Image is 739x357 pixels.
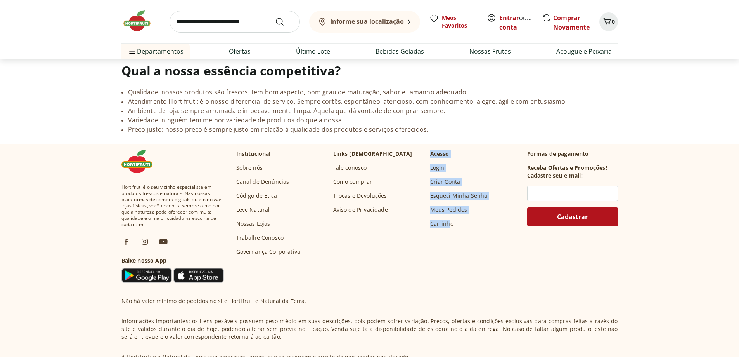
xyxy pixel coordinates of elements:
button: Submit Search [275,17,294,26]
a: Esqueci Minha Senha [430,192,488,200]
p: Não há valor mínimo de pedidos no site Hortifruti e Natural da Terra. [121,297,306,305]
h3: Receba Ofertas e Promoções! [527,164,607,172]
a: Entrar [499,14,519,22]
a: Sobre nós [236,164,263,172]
a: Leve Natural [236,206,270,214]
a: Carrinho [430,220,453,228]
img: fb [121,237,131,246]
a: Login [430,164,445,172]
p: Formas de pagamento [527,150,618,158]
img: App Store Icon [173,268,224,283]
span: Meus Favoritos [442,14,478,30]
img: Hortifruti [121,150,160,173]
a: Meus Pedidos [430,206,467,214]
button: Informe sua localização [309,11,420,33]
li: Preço justo: nosso preço é sempre justo em relação à qualidade dos produtos e serviços oferecidos. [121,125,618,134]
img: ytb [159,237,168,246]
a: Nossas Lojas [236,220,270,228]
img: ig [140,237,149,246]
a: Açougue e Peixaria [556,47,612,56]
b: Informe sua localização [330,17,404,26]
a: Trabalhe Conosco [236,234,284,242]
a: Criar conta [499,14,542,31]
span: Hortifruti é o seu vizinho especialista em produtos frescos e naturais. Nas nossas plataformas de... [121,184,224,228]
a: Último Lote [296,47,330,56]
li: Atendimento Hortifruti: é o nosso diferencial de serviço. Sempre cortês, espontâneo, atencioso, c... [121,97,618,106]
a: Ofertas [229,47,251,56]
p: Links [DEMOGRAPHIC_DATA] [333,150,412,158]
span: ou [499,13,534,32]
button: Cadastrar [527,207,618,226]
a: Aviso de Privacidade [333,206,388,214]
li: Qualidade: nossos produtos são frescos, tem bom aspecto, bom grau de maturação, sabor e tamanho a... [121,88,618,97]
li: Variedade: ninguém tem melhor variedade de produtos do que a nossa. [121,116,618,125]
span: Cadastrar [557,214,588,220]
p: Acesso [430,150,449,158]
a: Meus Favoritos [429,14,478,30]
a: Bebidas Geladas [376,47,424,56]
a: Comprar Novamente [553,14,590,31]
span: Departamentos [128,42,183,61]
img: Hortifruti [121,9,160,33]
a: Trocas e Devoluções [333,192,387,200]
h3: Qual a nossa essência competitiva? [121,63,618,78]
a: Como comprar [333,178,372,186]
button: Menu [128,42,137,61]
a: Código de Ética [236,192,277,200]
a: Criar Conta [430,178,460,186]
a: Canal de Denúncias [236,178,289,186]
a: Fale conosco [333,164,367,172]
p: Informações importantes: os itens pesáveis possuem peso médio em suas descrições, pois podem sofr... [121,317,618,341]
li: Ambiente de loja: sempre arrumada e impecavelmente limpa. Aquela que dá vontade de comprar sempre. [121,106,618,116]
a: Nossas Frutas [469,47,511,56]
p: Institucional [236,150,271,158]
button: Carrinho [599,12,618,31]
img: Google Play Icon [121,268,172,283]
a: Governança Corporativa [236,248,301,256]
span: 0 [612,18,615,25]
h3: Cadastre seu e-mail: [527,172,583,179]
input: search [170,11,300,33]
h3: Baixe nosso App [121,257,224,265]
